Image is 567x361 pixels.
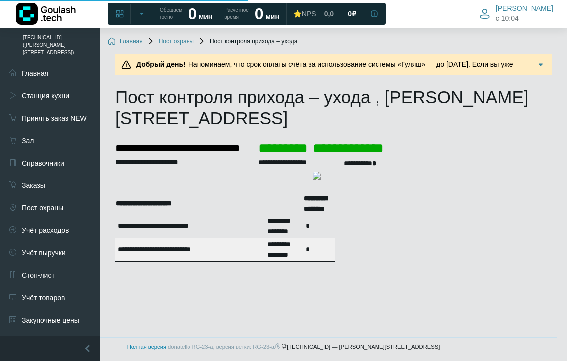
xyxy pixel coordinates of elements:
span: Пост контроля прихода – ухода [198,38,297,46]
span: Расчетное время [224,7,248,21]
a: ⭐NPS 0,0 [287,5,340,23]
button: [PERSON_NAME] c 10:04 [474,2,559,25]
span: мин [265,13,279,21]
span: [PERSON_NAME] [496,4,553,13]
h1: Пост контроля прихода – ухода , [PERSON_NAME][STREET_ADDRESS] [115,87,552,129]
span: 0 [348,9,352,18]
span: c 10:04 [496,13,519,24]
span: мин [199,13,212,21]
strong: 0 [255,5,264,23]
span: NPS [302,10,316,18]
a: Полная версия [127,344,166,350]
span: 0,0 [324,9,334,18]
span: Обещаем гостю [160,7,182,21]
footer: [TECHNICAL_ID] — [PERSON_NAME][STREET_ADDRESS] [10,337,557,356]
a: 0 ₽ [342,5,362,23]
b: Добрый день! [136,60,186,68]
a: Пост охраны [147,38,194,46]
span: donatello RG-23-a, версия ветки: RG-23-a [168,344,281,350]
a: Обещаем гостю 0 мин Расчетное время 0 мин [154,5,285,23]
img: Предупреждение [121,60,131,70]
strong: 0 [188,5,197,23]
div: ⭐ [293,9,316,18]
img: Подробнее [536,60,546,70]
span: Напоминаем, что срок оплаты счёта за использование системы «Гуляш» — до [DATE]. Если вы уже произ... [133,60,531,89]
span: k8s-prod-3-2-0 [274,343,280,349]
a: Главная [108,38,143,46]
span: ₽ [352,9,356,18]
img: Логотип компании Goulash.tech [16,3,76,25]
